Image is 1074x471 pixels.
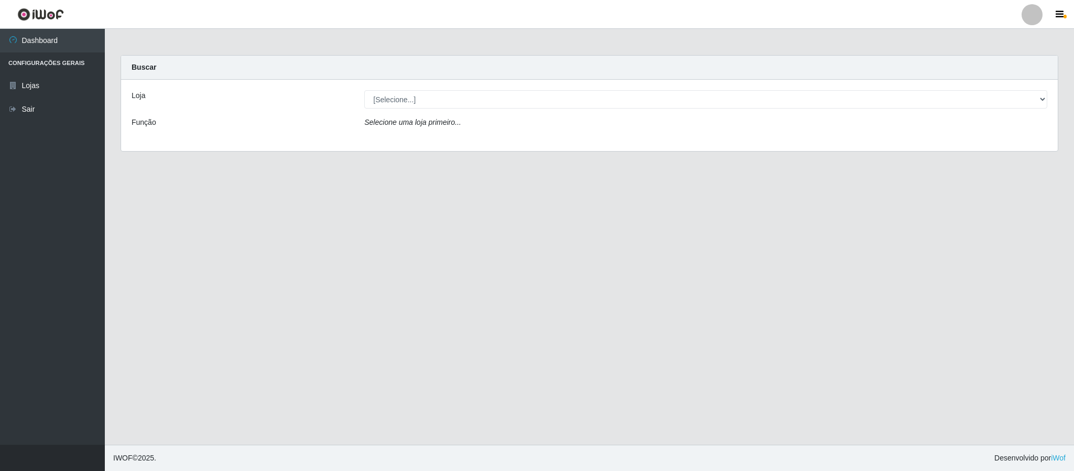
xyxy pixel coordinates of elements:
[132,90,145,101] label: Loja
[994,453,1066,464] span: Desenvolvido por
[113,453,156,464] span: © 2025 .
[113,454,133,462] span: IWOF
[1051,454,1066,462] a: iWof
[364,118,461,126] i: Selecione uma loja primeiro...
[17,8,64,21] img: CoreUI Logo
[132,117,156,128] label: Função
[132,63,156,71] strong: Buscar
